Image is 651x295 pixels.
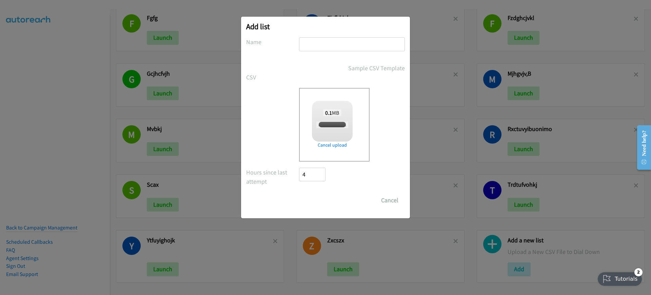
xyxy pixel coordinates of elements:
[631,121,651,174] iframe: Resource Center
[348,63,405,73] a: Sample CSV Template
[312,142,353,149] a: Cancel upload
[246,22,405,31] h2: Add list
[323,109,341,116] span: MB
[325,109,332,116] strong: 0.1
[246,37,299,47] label: Name
[375,193,405,207] button: Cancel
[316,122,365,128] span: report1756355615753.csv
[594,265,646,290] iframe: Checklist
[246,73,299,82] label: CSV
[246,168,299,186] label: Hours since last attempt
